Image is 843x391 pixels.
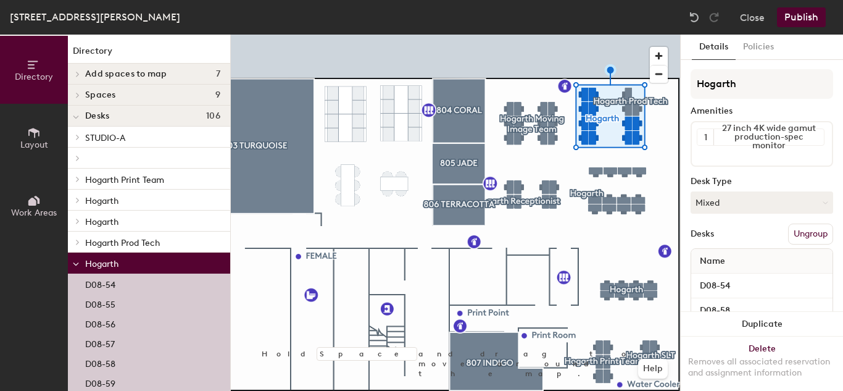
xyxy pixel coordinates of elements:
[85,133,125,143] span: STUDIO-A
[10,9,180,25] div: [STREET_ADDRESS][PERSON_NAME]
[694,277,830,295] input: Unnamed desk
[691,191,833,214] button: Mixed
[85,355,115,369] p: D08-58
[85,175,164,185] span: Hogarth Print Team
[85,375,115,389] p: D08-59
[215,90,220,100] span: 9
[694,302,830,319] input: Unnamed desk
[777,7,826,27] button: Publish
[740,7,765,27] button: Close
[694,250,731,272] span: Name
[206,111,220,121] span: 106
[691,106,833,116] div: Amenities
[85,196,118,206] span: Hogarth
[688,356,836,379] div: Removes all associated reservation and assignment information
[216,69,220,79] span: 7
[85,90,116,100] span: Spaces
[681,337,843,391] button: DeleteRemoves all associated reservation and assignment information
[11,208,57,218] span: Work Areas
[638,359,668,379] button: Help
[85,238,160,248] span: Hogarth Prod Tech
[692,35,736,60] button: Details
[713,129,824,145] div: 27 inch 4K wide gamut production-spec monitor
[85,296,115,310] p: D08-55
[20,140,48,150] span: Layout
[688,11,700,23] img: Undo
[85,316,115,330] p: D08-56
[708,11,720,23] img: Redo
[681,312,843,337] button: Duplicate
[85,276,115,290] p: D08-54
[85,335,115,350] p: D08-57
[691,229,714,239] div: Desks
[691,177,833,187] div: Desk Type
[68,44,230,64] h1: Directory
[736,35,781,60] button: Policies
[85,259,118,269] span: Hogarth
[697,129,713,145] button: 1
[704,131,707,144] span: 1
[85,111,109,121] span: Desks
[85,217,118,227] span: Hogarth
[788,224,833,245] button: Ungroup
[85,69,167,79] span: Add spaces to map
[15,72,53,82] span: Directory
